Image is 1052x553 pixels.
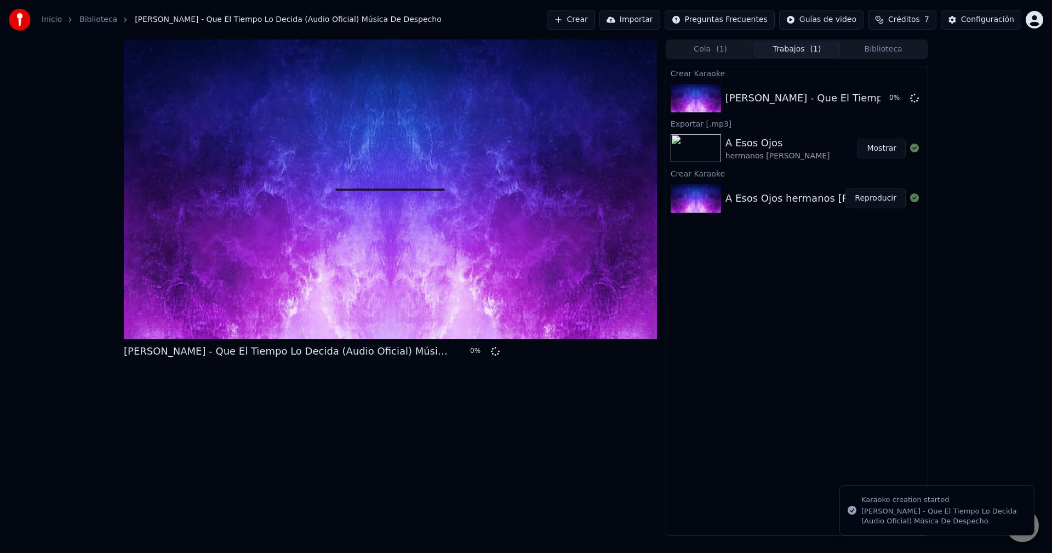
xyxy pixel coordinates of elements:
[547,10,595,30] button: Crear
[924,14,929,25] span: 7
[868,10,936,30] button: Créditos7
[665,10,775,30] button: Preguntas Frecuentes
[124,344,453,359] div: [PERSON_NAME] - Que El Tiempo Lo Decida (Audio Oficial) Música De Despecho
[599,10,660,30] button: Importar
[666,167,928,180] div: Crear Karaoke
[861,506,1025,526] div: [PERSON_NAME] - Que El Tiempo Lo Decida (Audio Oficial) Música De Despecho
[666,117,928,130] div: Exportar [.mp3]
[725,191,920,206] div: A Esos Ojos hermanos [PERSON_NAME]
[135,14,442,25] span: [PERSON_NAME] - Que El Tiempo Lo Decida (Audio Oficial) Música De Despecho
[779,10,864,30] button: Guías de video
[725,151,830,162] div: hermanos [PERSON_NAME]
[716,44,727,55] span: ( 1 )
[889,94,906,102] div: 0 %
[888,14,920,25] span: Créditos
[42,14,62,25] a: Inicio
[79,14,117,25] a: Biblioteca
[470,347,487,356] div: 0 %
[666,66,928,79] div: Crear Karaoke
[725,135,830,151] div: A Esos Ojos
[810,44,821,55] span: ( 1 )
[754,42,841,58] button: Trabajos
[845,189,906,208] button: Reproducir
[42,14,442,25] nav: breadcrumb
[961,14,1014,25] div: Configuración
[861,494,1025,505] div: Karaoke creation started
[857,139,906,158] button: Mostrar
[840,42,927,58] button: Biblioteca
[667,42,754,58] button: Cola
[941,10,1021,30] button: Configuración
[9,9,31,31] img: youka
